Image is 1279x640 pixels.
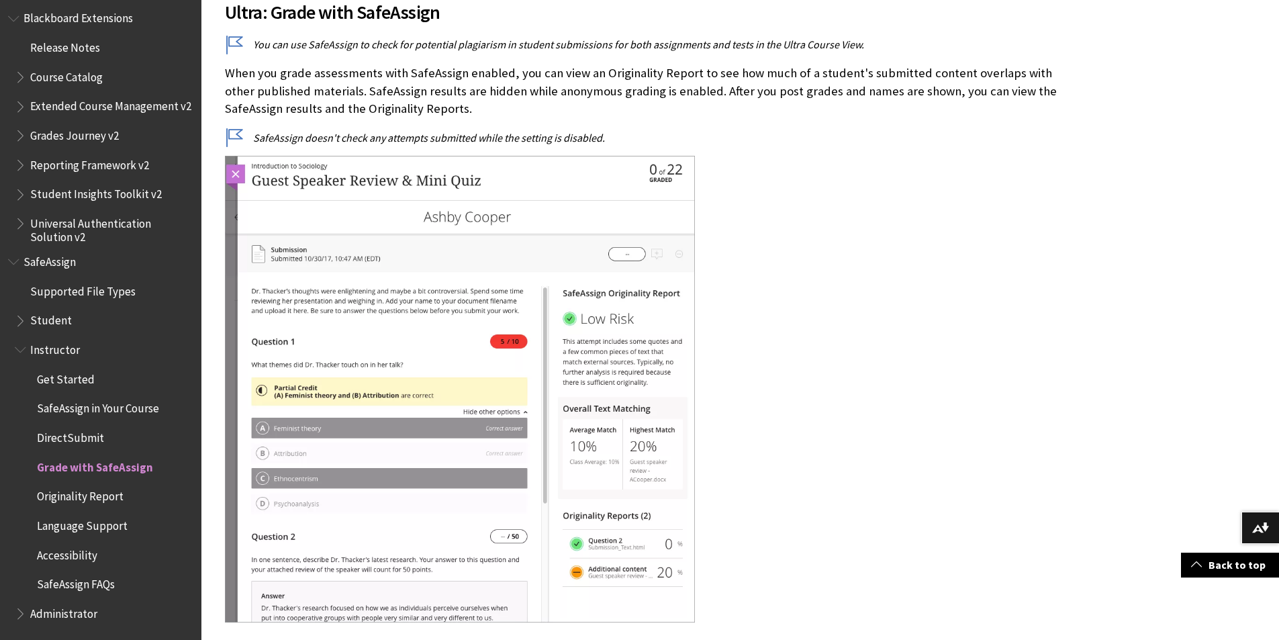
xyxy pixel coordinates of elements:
span: Release Notes [30,36,100,54]
span: Reporting Framework v2 [30,154,149,172]
span: Get Started [37,368,95,386]
span: Student Insights Toolkit v2 [30,183,162,201]
span: Administrator [30,602,97,621]
p: You can use SafeAssign to check for potential plagiarism in student submissions for both assignme... [225,37,1057,52]
span: Originality Report [37,486,124,504]
span: Blackboard Extensions [23,7,133,26]
span: SafeAssign in Your Course [37,398,159,416]
span: Instructor [30,338,80,357]
img: This is how SafeAssign originality report looks like. [225,156,695,623]
nav: Book outline for Blackboard SafeAssign [8,250,193,625]
a: Back to top [1181,553,1279,578]
span: Supported File Types [30,280,136,298]
span: SafeAssign [23,250,76,269]
p: SafeAssign doesn't check any attempts submitted while the setting is disabled. [225,130,1057,145]
span: Grade with SafeAssign [37,456,153,474]
span: Student [30,310,72,328]
p: When you grade assessments with SafeAssign enabled, you can view an Originality Report to see how... [225,64,1057,118]
nav: Book outline for Blackboard Extensions [8,7,193,244]
span: Grades Journey v2 [30,124,119,142]
span: Language Support [37,514,128,533]
span: Universal Authentication Solution v2 [30,212,192,244]
span: Course Catalog [30,66,103,84]
span: SafeAssign FAQs [37,574,115,592]
span: DirectSubmit [37,426,104,445]
span: Accessibility [37,544,97,562]
span: Extended Course Management v2 [30,95,191,113]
